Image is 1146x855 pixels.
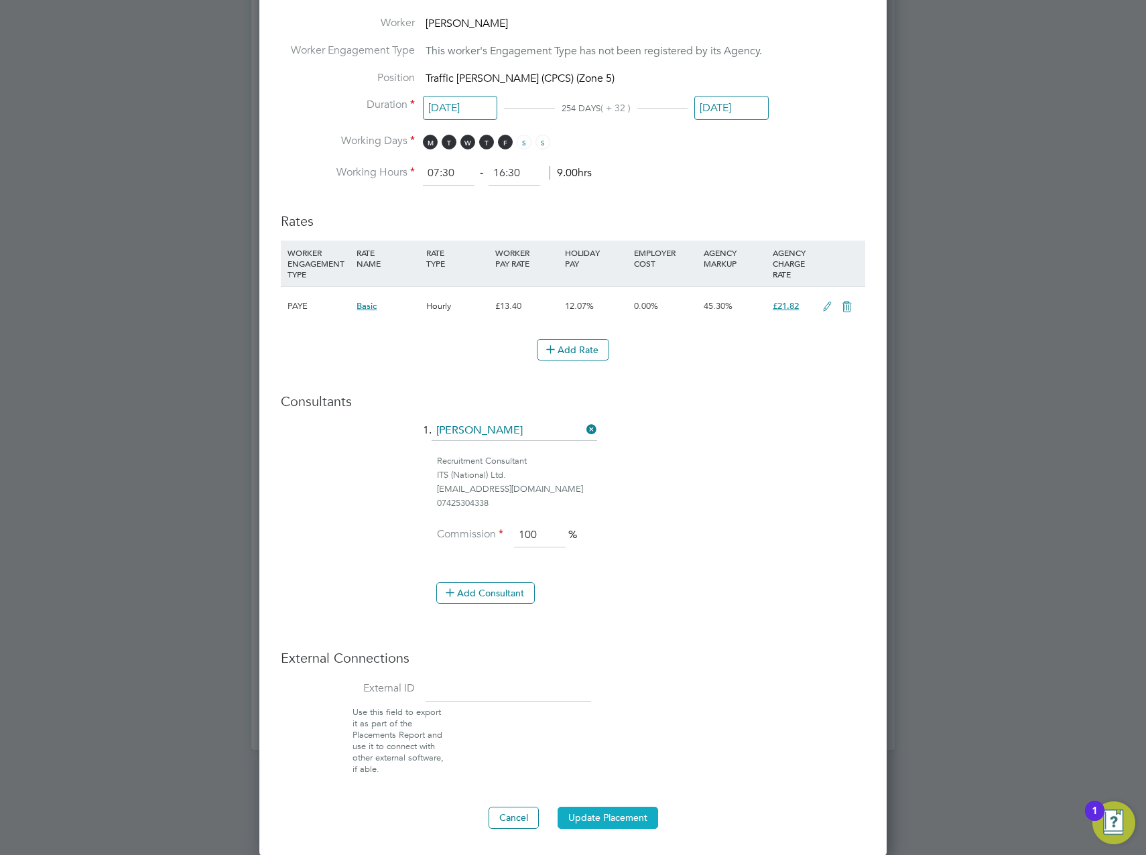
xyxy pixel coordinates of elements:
[442,135,456,149] span: T
[479,135,494,149] span: T
[558,807,658,828] button: Update Placement
[535,135,550,149] span: S
[284,241,353,286] div: WORKER ENGAGEMENT TYPE
[600,102,631,114] span: ( + 32 )
[281,16,415,30] label: Worker
[565,300,594,312] span: 12.07%
[517,135,531,149] span: S
[281,421,865,454] li: 1.
[700,241,769,275] div: AGENCY MARKUP
[498,135,513,149] span: F
[426,44,762,58] span: This worker's Engagement Type has not been registered by its Agency.
[357,300,377,312] span: Basic
[1092,801,1135,844] button: Open Resource Center, 1 new notification
[437,468,865,482] div: ITS (National) Ltd.
[437,482,865,497] div: [EMAIL_ADDRESS][DOMAIN_NAME]
[437,454,865,468] div: Recruitment Consultant
[436,582,535,604] button: Add Consultant
[353,241,422,275] div: RATE NAME
[492,241,561,275] div: WORKER PAY RATE
[281,166,415,180] label: Working Hours
[353,706,444,774] span: Use this field to export it as part of the Placements Report and use it to connect with other ext...
[281,649,865,667] h3: External Connections
[432,421,597,441] input: Search for...
[423,96,497,121] input: Select one
[423,287,492,326] div: Hourly
[477,166,486,180] span: ‐
[284,287,353,326] div: PAYE
[694,96,769,121] input: Select one
[437,497,865,511] div: 07425304338
[704,300,733,312] span: 45.30%
[489,161,540,186] input: 17:00
[426,72,615,85] span: Traffic [PERSON_NAME] (CPCS) (Zone 5)
[773,300,799,312] span: £21.82
[1092,811,1098,828] div: 1
[537,339,609,360] button: Add Rate
[562,103,600,114] span: 254 DAYS
[281,98,415,112] label: Duration
[460,135,475,149] span: W
[423,161,474,186] input: 08:00
[489,807,539,828] button: Cancel
[281,44,415,58] label: Worker Engagement Type
[281,199,865,230] h3: Rates
[281,134,415,148] label: Working Days
[281,71,415,85] label: Position
[769,241,816,286] div: AGENCY CHARGE RATE
[281,681,415,696] label: External ID
[568,528,577,541] span: %
[423,135,438,149] span: M
[281,393,865,410] h3: Consultants
[631,241,700,275] div: EMPLOYER COST
[426,17,508,30] span: [PERSON_NAME]
[423,241,492,275] div: RATE TYPE
[550,166,592,180] span: 9.00hrs
[492,287,561,326] div: £13.40
[634,300,658,312] span: 0.00%
[436,527,503,541] label: Commission
[562,241,631,275] div: HOLIDAY PAY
